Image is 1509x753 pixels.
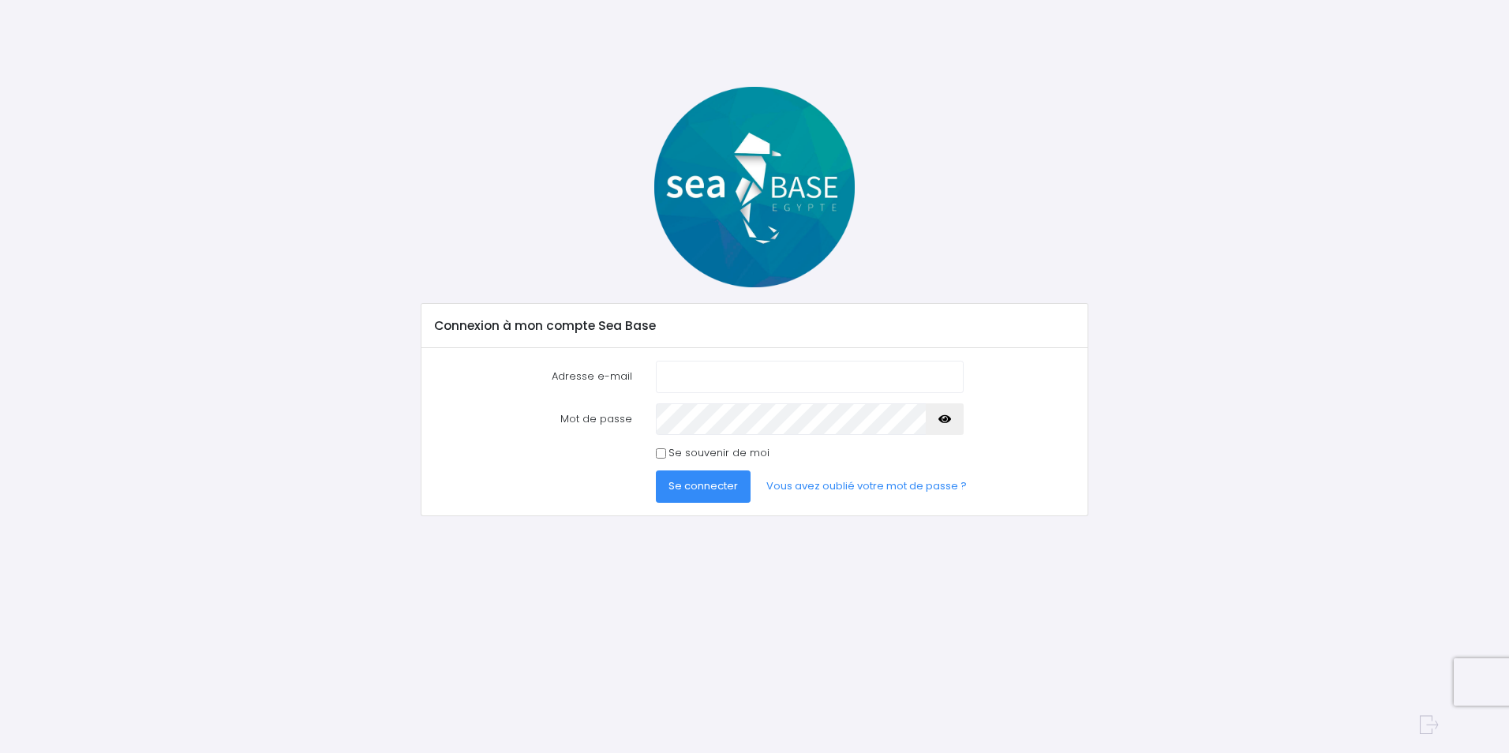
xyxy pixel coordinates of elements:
span: Se connecter [668,478,738,493]
div: Connexion à mon compte Sea Base [421,304,1087,348]
button: Se connecter [656,470,751,502]
label: Adresse e-mail [423,361,644,392]
label: Mot de passe [423,403,644,435]
a: Vous avez oublié votre mot de passe ? [754,470,979,502]
label: Se souvenir de moi [668,445,769,461]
